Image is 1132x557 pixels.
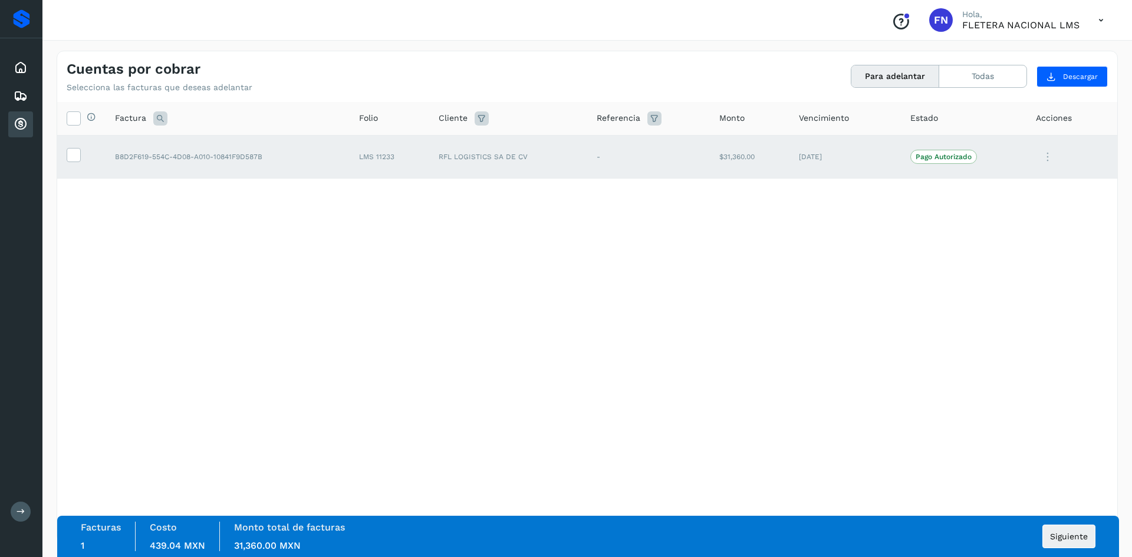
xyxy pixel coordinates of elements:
h4: Cuentas por cobrar [67,61,200,78]
label: Facturas [81,522,121,533]
td: B8D2F619-554C-4D08-A010-10841F9D587B [106,135,350,179]
td: LMS 11233 [350,135,429,179]
button: Todas [939,65,1026,87]
span: Estado [910,112,938,124]
button: Descargar [1036,66,1108,87]
td: RFL LOGISTICS SA DE CV [429,135,587,179]
span: Referencia [597,112,640,124]
td: [DATE] [789,135,901,179]
button: Siguiente [1042,525,1095,548]
td: - [587,135,710,179]
button: Para adelantar [851,65,939,87]
span: Siguiente [1050,532,1088,540]
span: Cliente [439,112,468,124]
span: Descargar [1063,71,1098,82]
div: Cuentas por cobrar [8,111,33,137]
div: Embarques [8,83,33,109]
span: Vencimiento [799,112,849,124]
p: Hola, [962,9,1080,19]
span: Folio [359,112,378,124]
span: 1 [81,540,84,551]
span: Monto [719,112,745,124]
td: $31,360.00 [710,135,789,179]
span: 31,360.00 MXN [234,540,301,551]
label: Monto total de facturas [234,522,345,533]
span: 439.04 MXN [150,540,205,551]
p: Selecciona las facturas que deseas adelantar [67,83,252,93]
p: Pago Autorizado [916,153,972,161]
p: FLETERA NACIONAL LMS [962,19,1080,31]
span: Factura [115,112,146,124]
label: Costo [150,522,177,533]
div: Inicio [8,55,33,81]
span: Acciones [1036,112,1072,124]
